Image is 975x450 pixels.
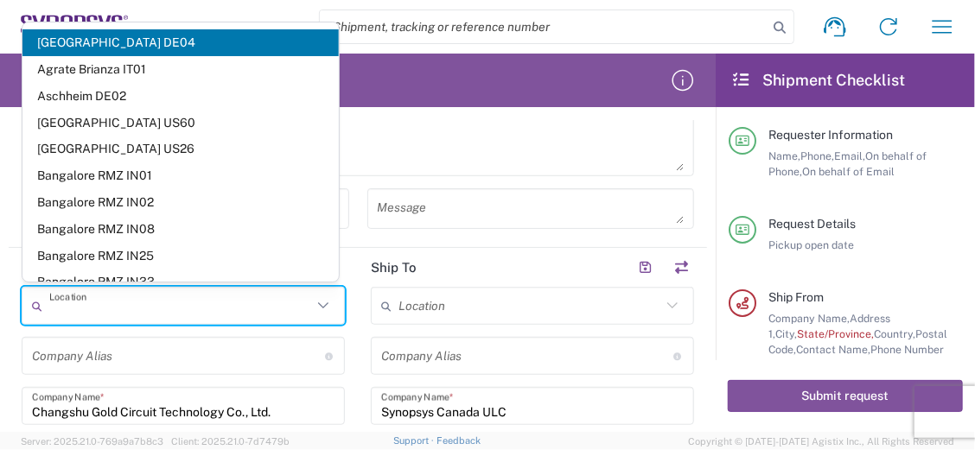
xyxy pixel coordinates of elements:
[22,216,339,243] span: Bangalore RMZ IN08
[731,70,906,91] h2: Shipment Checklist
[768,290,824,304] span: Ship From
[728,380,963,412] button: Submit request
[797,327,874,340] span: State/Province,
[775,327,797,340] span: City,
[768,238,854,251] span: Pickup open date
[22,162,339,189] span: Bangalore RMZ IN01
[437,435,481,446] a: Feedback
[834,149,865,162] span: Email,
[802,165,895,178] span: On behalf of Email
[870,343,944,356] span: Phone Number
[22,110,339,136] span: [GEOGRAPHIC_DATA] US60
[768,128,893,142] span: Requester Information
[768,217,856,231] span: Request Details
[171,436,290,447] span: Client: 2025.21.0-7d7479b
[22,269,339,295] span: Bangalore RMZ IN33
[22,136,339,162] span: [GEOGRAPHIC_DATA] US26
[768,312,850,325] span: Company Name,
[22,189,339,216] span: Bangalore RMZ IN02
[393,435,437,446] a: Support
[796,343,870,356] span: Contact Name,
[320,10,768,43] input: Shipment, tracking or reference number
[768,149,800,162] span: Name,
[21,436,163,447] span: Server: 2025.21.0-769a9a7b8c3
[800,149,834,162] span: Phone,
[874,327,915,340] span: Country,
[688,434,954,449] span: Copyright © [DATE]-[DATE] Agistix Inc., All Rights Reserved
[22,243,339,269] span: Bangalore RMZ IN25
[371,259,417,276] h2: Ship To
